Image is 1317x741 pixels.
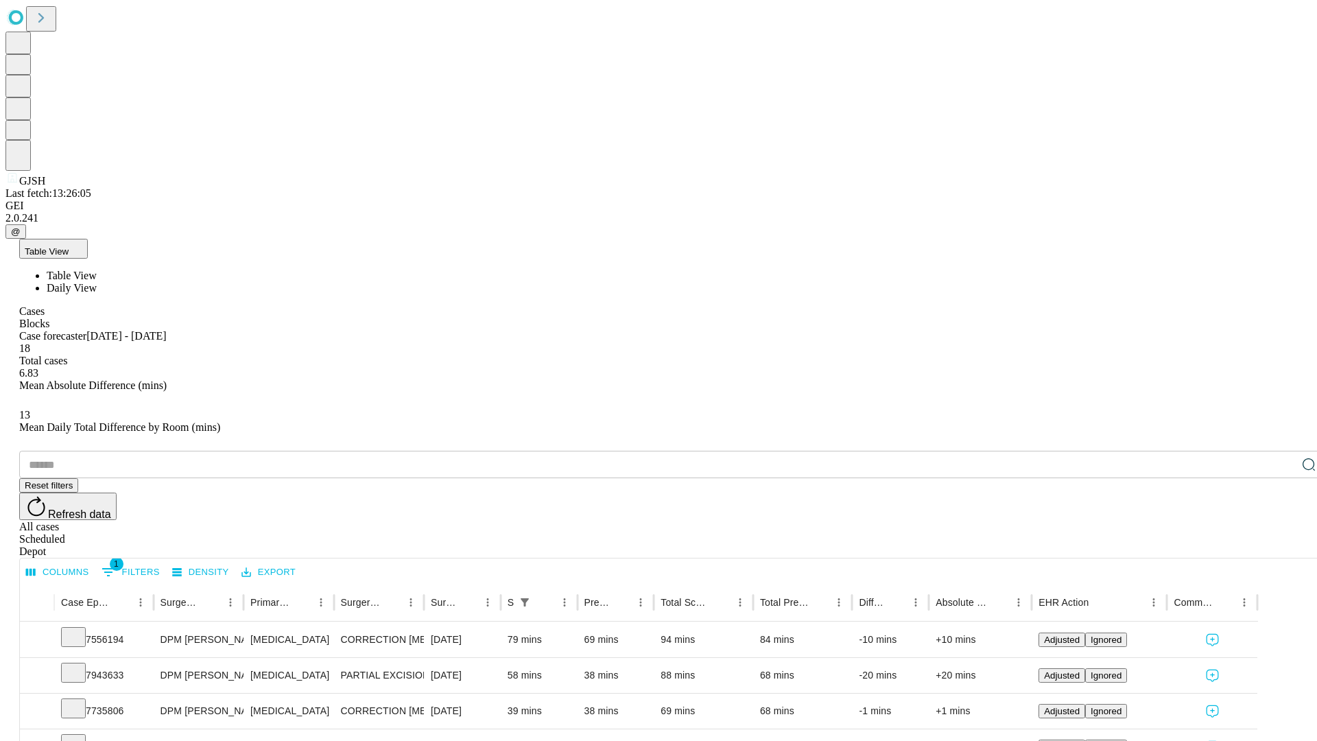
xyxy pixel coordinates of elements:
[98,561,163,583] button: Show filters
[1009,593,1028,612] button: Menu
[859,622,922,657] div: -10 mins
[292,593,311,612] button: Sort
[661,597,710,608] div: Total Scheduled Duration
[250,694,327,729] div: [MEDICAL_DATA]
[382,593,401,612] button: Sort
[731,593,750,612] button: Menu
[169,562,233,583] button: Density
[1091,670,1122,681] span: Ignored
[431,694,494,729] div: [DATE]
[161,622,237,657] div: DPM [PERSON_NAME] [PERSON_NAME]
[47,282,97,294] span: Daily View
[936,658,1025,693] div: +20 mins
[478,593,497,612] button: Menu
[536,593,555,612] button: Sort
[936,694,1025,729] div: +1 mins
[19,175,45,187] span: GJSH
[584,622,648,657] div: 69 mins
[19,421,220,433] span: Mean Daily Total Difference by Room (mins)
[1039,597,1089,608] div: EHR Action
[110,557,123,571] span: 1
[341,658,417,693] div: PARTIAL EXCISION PHALANX OF TOE
[250,622,327,657] div: [MEDICAL_DATA]
[508,694,571,729] div: 39 mins
[61,622,147,657] div: 7556194
[631,593,650,612] button: Menu
[27,700,47,724] button: Expand
[1044,670,1080,681] span: Adjusted
[555,593,574,612] button: Menu
[612,593,631,612] button: Sort
[250,658,327,693] div: [MEDICAL_DATA]
[1044,706,1080,716] span: Adjusted
[459,593,478,612] button: Sort
[161,597,200,608] div: Surgeon Name
[61,658,147,693] div: 7943633
[1091,706,1122,716] span: Ignored
[431,597,458,608] div: Surgery Date
[5,200,1312,212] div: GEI
[23,562,93,583] button: Select columns
[19,330,86,342] span: Case forecaster
[131,593,150,612] button: Menu
[48,508,111,520] span: Refresh data
[19,239,88,259] button: Table View
[906,593,925,612] button: Menu
[161,694,237,729] div: DPM [PERSON_NAME] [PERSON_NAME]
[19,342,30,354] span: 18
[711,593,731,612] button: Sort
[515,593,534,612] div: 1 active filter
[584,597,611,608] div: Predicted In Room Duration
[27,664,47,688] button: Expand
[11,226,21,237] span: @
[5,212,1312,224] div: 2.0.241
[1085,704,1127,718] button: Ignored
[1174,597,1213,608] div: Comments
[1085,668,1127,683] button: Ignored
[760,694,846,729] div: 68 mins
[584,658,648,693] div: 38 mins
[810,593,829,612] button: Sort
[760,597,809,608] div: Total Predicted Duration
[25,246,69,257] span: Table View
[250,597,290,608] div: Primary Service
[760,658,846,693] div: 68 mins
[431,622,494,657] div: [DATE]
[859,658,922,693] div: -20 mins
[431,658,494,693] div: [DATE]
[202,593,221,612] button: Sort
[1085,633,1127,647] button: Ignored
[859,694,922,729] div: -1 mins
[27,628,47,652] button: Expand
[311,593,331,612] button: Menu
[661,658,746,693] div: 88 mins
[1144,593,1163,612] button: Menu
[19,355,67,366] span: Total cases
[1044,635,1080,645] span: Adjusted
[508,597,514,608] div: Scheduled In Room Duration
[508,622,571,657] div: 79 mins
[19,493,117,520] button: Refresh data
[341,597,381,608] div: Surgery Name
[86,330,166,342] span: [DATE] - [DATE]
[341,622,417,657] div: CORRECTION [MEDICAL_DATA], DOUBLE [MEDICAL_DATA]
[661,622,746,657] div: 94 mins
[1235,593,1254,612] button: Menu
[401,593,420,612] button: Menu
[161,658,237,693] div: DPM [PERSON_NAME] [PERSON_NAME]
[47,270,97,281] span: Table View
[936,597,988,608] div: Absolute Difference
[936,622,1025,657] div: +10 mins
[221,593,240,612] button: Menu
[19,409,30,421] span: 13
[5,187,91,199] span: Last fetch: 13:26:05
[760,622,846,657] div: 84 mins
[19,367,38,379] span: 6.83
[661,694,746,729] div: 69 mins
[112,593,131,612] button: Sort
[1090,593,1109,612] button: Sort
[859,597,886,608] div: Difference
[61,597,110,608] div: Case Epic Id
[508,658,571,693] div: 58 mins
[829,593,849,612] button: Menu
